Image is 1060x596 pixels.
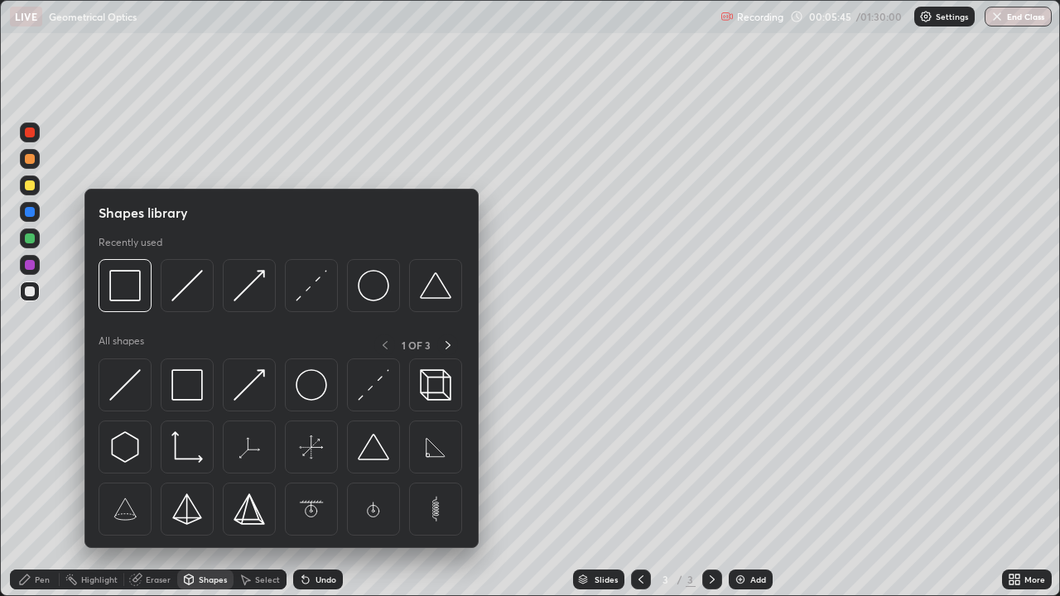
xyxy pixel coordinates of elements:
[919,10,932,23] img: class-settings-icons
[990,10,1004,23] img: end-class-cross
[358,431,389,463] img: svg+xml;charset=utf-8,%3Csvg%20xmlns%3D%22http%3A%2F%2Fwww.w3.org%2F2000%2Fsvg%22%20width%3D%2238...
[658,574,674,584] div: 3
[595,575,618,584] div: Slides
[296,431,327,463] img: svg+xml;charset=utf-8,%3Csvg%20xmlns%3D%22http%3A%2F%2Fwww.w3.org%2F2000%2Fsvg%22%20width%3D%2265...
[358,369,389,401] img: svg+xml;charset=utf-8,%3Csvg%20xmlns%3D%22http%3A%2F%2Fwww.w3.org%2F2000%2Fsvg%22%20width%3D%2230...
[420,270,451,301] img: svg+xml;charset=utf-8,%3Csvg%20xmlns%3D%22http%3A%2F%2Fwww.w3.org%2F2000%2Fsvg%22%20width%3D%2238...
[720,10,734,23] img: recording.375f2c34.svg
[677,574,682,584] div: /
[420,431,451,463] img: svg+xml;charset=utf-8,%3Csvg%20xmlns%3D%22http%3A%2F%2Fwww.w3.org%2F2000%2Fsvg%22%20width%3D%2265...
[234,270,265,301] img: svg+xml;charset=utf-8,%3Csvg%20xmlns%3D%22http%3A%2F%2Fwww.w3.org%2F2000%2Fsvg%22%20width%3D%2230...
[737,11,783,23] p: Recording
[1024,575,1045,584] div: More
[99,203,188,223] h5: Shapes library
[109,369,141,401] img: svg+xml;charset=utf-8,%3Csvg%20xmlns%3D%22http%3A%2F%2Fwww.w3.org%2F2000%2Fsvg%22%20width%3D%2230...
[420,493,451,525] img: svg+xml;charset=utf-8,%3Csvg%20xmlns%3D%22http%3A%2F%2Fwww.w3.org%2F2000%2Fsvg%22%20width%3D%2265...
[99,236,162,249] p: Recently used
[109,493,141,525] img: svg+xml;charset=utf-8,%3Csvg%20xmlns%3D%22http%3A%2F%2Fwww.w3.org%2F2000%2Fsvg%22%20width%3D%2265...
[15,10,37,23] p: LIVE
[296,493,327,525] img: svg+xml;charset=utf-8,%3Csvg%20xmlns%3D%22http%3A%2F%2Fwww.w3.org%2F2000%2Fsvg%22%20width%3D%2265...
[234,431,265,463] img: svg+xml;charset=utf-8,%3Csvg%20xmlns%3D%22http%3A%2F%2Fwww.w3.org%2F2000%2Fsvg%22%20width%3D%2265...
[81,575,118,584] div: Highlight
[296,270,327,301] img: svg+xml;charset=utf-8,%3Csvg%20xmlns%3D%22http%3A%2F%2Fwww.w3.org%2F2000%2Fsvg%22%20width%3D%2230...
[750,575,766,584] div: Add
[171,369,203,401] img: svg+xml;charset=utf-8,%3Csvg%20xmlns%3D%22http%3A%2F%2Fwww.w3.org%2F2000%2Fsvg%22%20width%3D%2234...
[171,270,203,301] img: svg+xml;charset=utf-8,%3Csvg%20xmlns%3D%22http%3A%2F%2Fwww.w3.org%2F2000%2Fsvg%22%20width%3D%2230...
[109,270,141,301] img: svg+xml;charset=utf-8,%3Csvg%20xmlns%3D%22http%3A%2F%2Fwww.w3.org%2F2000%2Fsvg%22%20width%3D%2234...
[734,573,747,586] img: add-slide-button
[49,10,137,23] p: Geometrical Optics
[255,575,280,584] div: Select
[35,575,50,584] div: Pen
[402,339,431,352] p: 1 OF 3
[358,493,389,525] img: svg+xml;charset=utf-8,%3Csvg%20xmlns%3D%22http%3A%2F%2Fwww.w3.org%2F2000%2Fsvg%22%20width%3D%2265...
[296,369,327,401] img: svg+xml;charset=utf-8,%3Csvg%20xmlns%3D%22http%3A%2F%2Fwww.w3.org%2F2000%2Fsvg%22%20width%3D%2236...
[985,7,1052,26] button: End Class
[358,270,389,301] img: svg+xml;charset=utf-8,%3Csvg%20xmlns%3D%22http%3A%2F%2Fwww.w3.org%2F2000%2Fsvg%22%20width%3D%2236...
[234,369,265,401] img: svg+xml;charset=utf-8,%3Csvg%20xmlns%3D%22http%3A%2F%2Fwww.w3.org%2F2000%2Fsvg%22%20width%3D%2230...
[420,369,451,401] img: svg+xml;charset=utf-8,%3Csvg%20xmlns%3D%22http%3A%2F%2Fwww.w3.org%2F2000%2Fsvg%22%20width%3D%2235...
[316,575,336,584] div: Undo
[199,575,227,584] div: Shapes
[146,575,171,584] div: Eraser
[99,334,144,355] p: All shapes
[109,431,141,463] img: svg+xml;charset=utf-8,%3Csvg%20xmlns%3D%22http%3A%2F%2Fwww.w3.org%2F2000%2Fsvg%22%20width%3D%2230...
[234,493,265,525] img: svg+xml;charset=utf-8,%3Csvg%20xmlns%3D%22http%3A%2F%2Fwww.w3.org%2F2000%2Fsvg%22%20width%3D%2234...
[686,572,696,587] div: 3
[171,493,203,525] img: svg+xml;charset=utf-8,%3Csvg%20xmlns%3D%22http%3A%2F%2Fwww.w3.org%2F2000%2Fsvg%22%20width%3D%2234...
[171,431,203,463] img: svg+xml;charset=utf-8,%3Csvg%20xmlns%3D%22http%3A%2F%2Fwww.w3.org%2F2000%2Fsvg%22%20width%3D%2233...
[936,12,968,21] p: Settings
